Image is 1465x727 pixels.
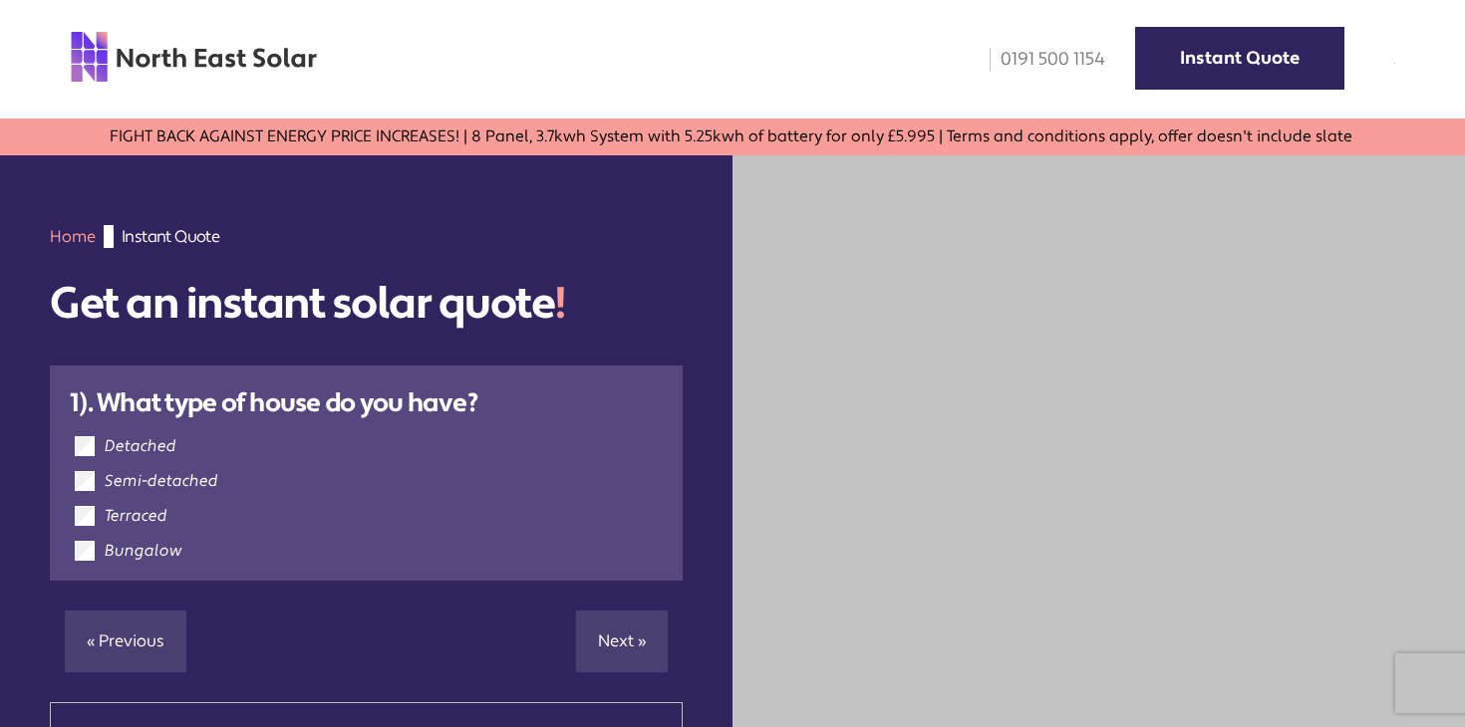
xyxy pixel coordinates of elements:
a: Next » [576,610,668,672]
h1: Get an instant solar quote [50,278,683,331]
label: Semi-detached [105,471,218,491]
img: north east solar logo [70,30,318,84]
strong: 1). What type of house do you have? [70,386,477,420]
label: Terraced [105,506,167,526]
a: Instant Quote [1135,27,1344,90]
a: « Previous [65,610,186,672]
img: gif;base64,R0lGODdhAQABAPAAAMPDwwAAACwAAAAAAQABAAACAkQBADs= [104,225,114,248]
img: menu icon [1394,63,1395,64]
label: Detached [105,436,176,456]
span: ! [554,276,565,332]
a: Home [50,226,96,247]
a: 0191 500 1154 [976,48,1105,71]
label: Bungalow [105,541,182,561]
span: Instant Quote [122,225,219,248]
img: phone icon [990,48,991,71]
